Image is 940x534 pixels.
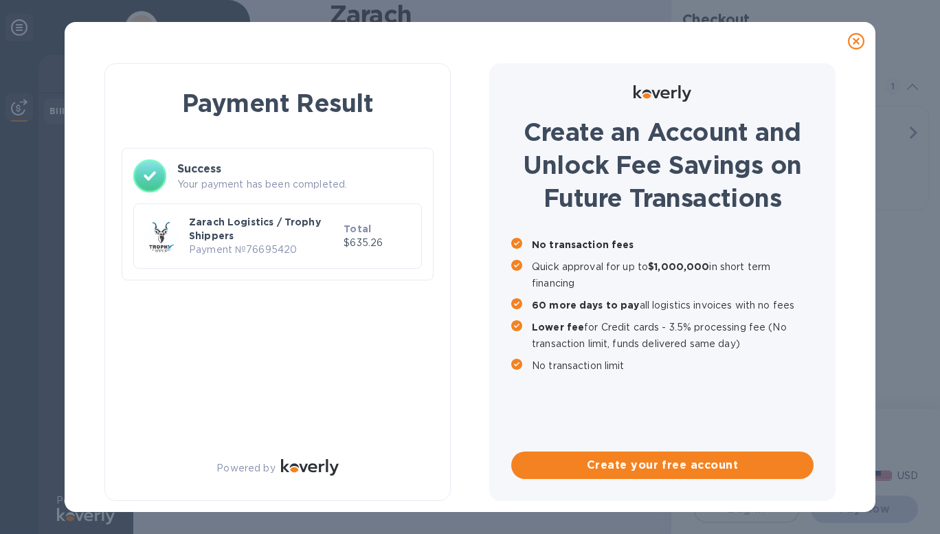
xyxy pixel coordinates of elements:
[127,86,428,120] h1: Payment Result
[177,161,422,177] h3: Success
[344,236,410,250] p: $635.26
[189,215,338,243] p: Zarach Logistics / Trophy Shippers
[532,319,814,352] p: for Credit cards - 3.5% processing fee (No transaction limit, funds delivered same day)
[281,459,339,476] img: Logo
[532,300,640,311] b: 60 more days to pay
[177,177,422,192] p: Your payment has been completed.
[189,243,338,257] p: Payment № 76695420
[532,297,814,313] p: all logistics invoices with no fees
[532,258,814,291] p: Quick approval for up to in short term financing
[511,452,814,479] button: Create your free account
[344,223,371,234] b: Total
[532,322,584,333] b: Lower fee
[634,85,691,102] img: Logo
[216,461,275,476] p: Powered by
[511,115,814,214] h1: Create an Account and Unlock Fee Savings on Future Transactions
[532,239,634,250] b: No transaction fees
[532,357,814,374] p: No transaction limit
[648,261,709,272] b: $1,000,000
[522,457,803,474] span: Create your free account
